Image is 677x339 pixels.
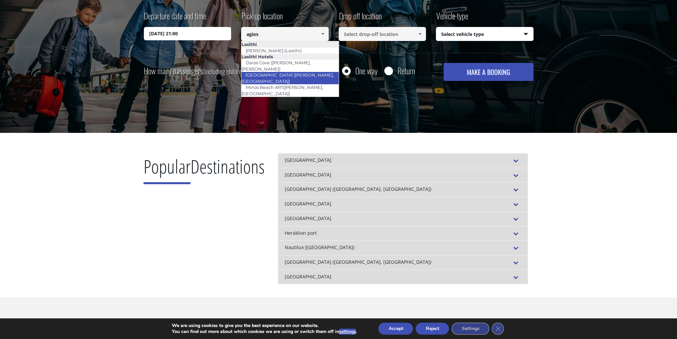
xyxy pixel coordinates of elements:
h2: Destinations [144,153,265,189]
label: Drop off location [339,10,382,27]
a: Show All Items [415,27,426,41]
span: Select vehicle type [436,27,533,41]
a: Show All Items [317,27,328,41]
label: One way [355,67,378,75]
label: Vehicle type [436,10,468,27]
button: Close GDPR Cookie Banner [492,323,504,335]
div: [GEOGRAPHIC_DATA] [278,197,528,211]
label: Return [398,67,415,75]
div: [GEOGRAPHIC_DATA] [278,168,528,182]
li: Lasithi Hotels [241,54,339,60]
input: Select drop-off location [339,27,426,41]
small: (including children) [203,66,246,76]
button: Settings [452,323,489,335]
button: Accept [378,323,413,335]
button: settings [339,329,356,335]
label: How many passengers ? [144,63,250,79]
p: You can find out more about which cookies we are using or switch them off in . [172,329,357,335]
label: Pick up location [241,10,283,27]
button: MAKE A BOOKING [444,63,533,81]
div: Nautilux ([GEOGRAPHIC_DATA]) [278,240,528,255]
a: Daios Cove ([PERSON_NAME], [PERSON_NAME]) [241,58,311,73]
p: We are using cookies to give you the best experience on our website. [172,323,357,329]
label: Departure date and time [144,10,206,27]
div: [GEOGRAPHIC_DATA] [278,153,528,168]
div: [GEOGRAPHIC_DATA] ([GEOGRAPHIC_DATA], [GEOGRAPHIC_DATA]) [278,182,528,197]
li: Lasithi [241,41,339,47]
a: [PERSON_NAME] (Lasithi) [241,46,306,55]
a: [GEOGRAPHIC_DATA] ([PERSON_NAME], [GEOGRAPHIC_DATA]) [241,70,334,86]
div: [GEOGRAPHIC_DATA] [278,270,528,284]
a: Minos Beach ART([PERSON_NAME], [GEOGRAPHIC_DATA]) [241,83,323,98]
div: Heraklion port [278,226,528,241]
button: Reject [416,323,449,335]
div: [GEOGRAPHIC_DATA] ([GEOGRAPHIC_DATA], [GEOGRAPHIC_DATA]) [278,255,528,270]
span: Popular [144,154,190,184]
div: [GEOGRAPHIC_DATA] [278,211,528,226]
input: Select pickup location [241,27,329,41]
